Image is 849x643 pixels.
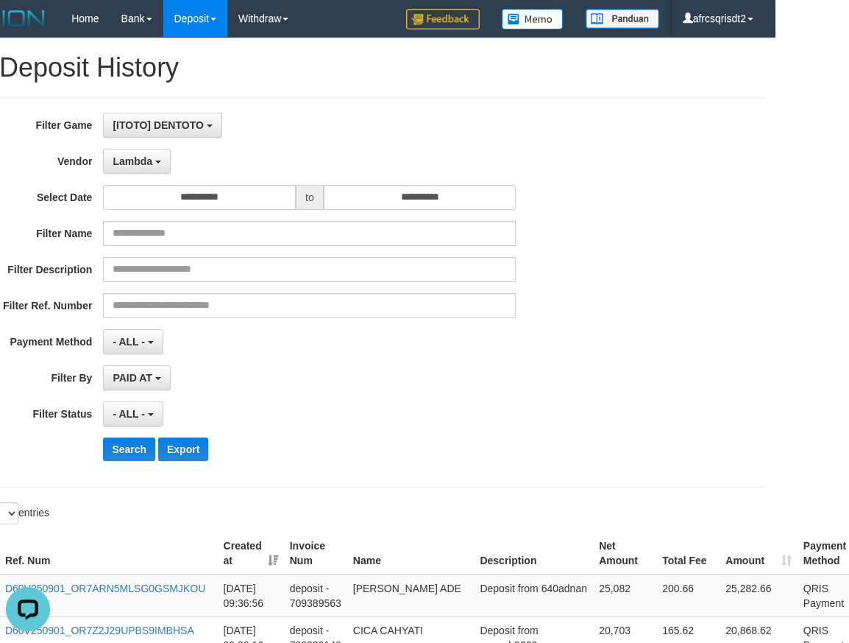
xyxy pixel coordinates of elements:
[113,408,145,420] span: - ALL -
[593,575,656,617] td: 25,082
[113,155,152,167] span: Lambda
[296,185,324,210] span: to
[284,533,347,575] th: Invoice Num
[5,583,205,594] a: D60V250901_OR7ARN5MLSG0GSMJKOU
[6,6,50,50] button: Open LiveChat chat widget
[103,401,163,426] button: - ALL -
[103,438,155,461] button: Search
[347,575,475,617] td: [PERSON_NAME] ADE
[218,533,284,575] th: Created at: activate to sort column ascending
[656,533,720,575] th: Total Fee
[113,336,145,348] span: - ALL -
[103,149,171,174] button: Lambda
[113,372,152,384] span: PAID AT
[113,119,203,131] span: [ITOTO] DENTOTO
[103,365,170,390] button: PAID AT
[218,575,284,617] td: [DATE] 09:36:56
[406,9,480,29] img: Feedback.jpg
[720,533,798,575] th: Amount: activate to sort column ascending
[593,533,656,575] th: Net Amount
[158,438,208,461] button: Export
[502,9,564,29] img: Button%20Memo.svg
[586,9,659,29] img: panduan.png
[656,575,720,617] td: 200.66
[720,575,798,617] td: 25,282.66
[284,575,347,617] td: deposit - 709389563
[474,575,593,617] td: Deposit from 640adnan
[103,113,221,138] button: [ITOTO] DENTOTO
[5,625,194,636] a: D60V250901_OR7Z2J29UPBS9IMBHSA
[474,533,593,575] th: Description
[347,533,475,575] th: Name
[103,329,163,354] button: - ALL -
